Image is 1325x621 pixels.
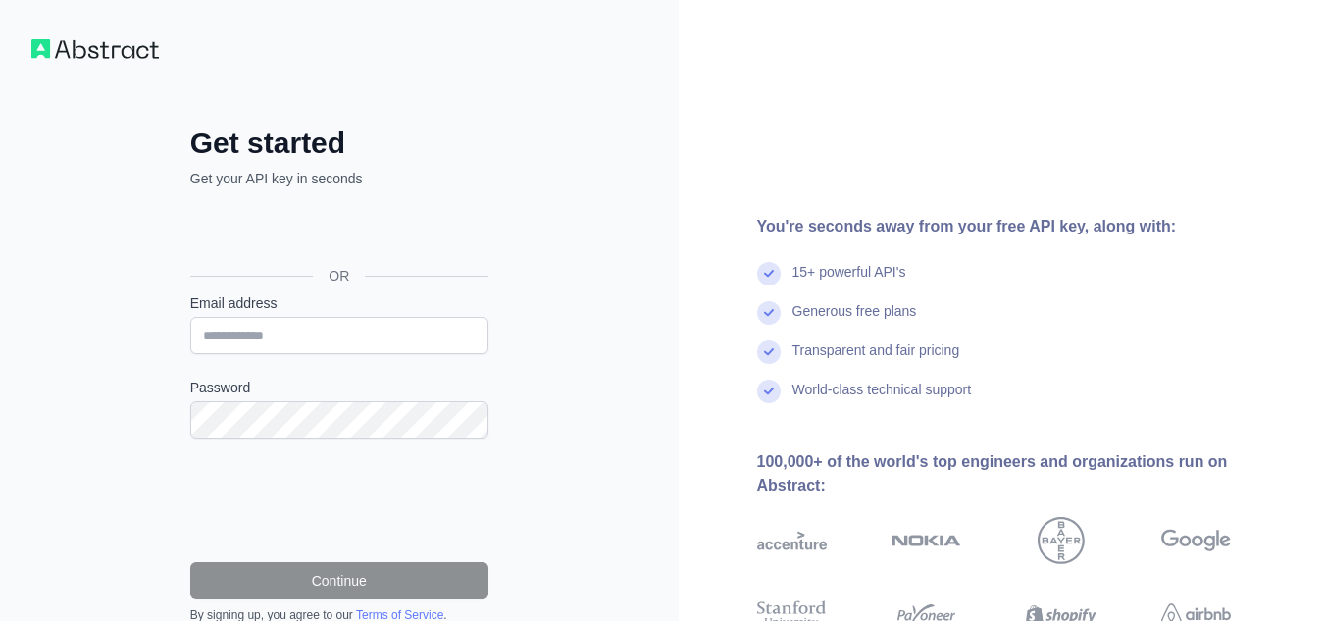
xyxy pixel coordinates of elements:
[1161,517,1231,564] img: google
[190,293,488,313] label: Email address
[757,517,827,564] img: accenture
[792,380,972,419] div: World-class technical support
[190,126,488,161] h2: Get started
[180,210,494,253] iframe: Sign in with Google Button
[757,380,781,403] img: check mark
[190,378,488,397] label: Password
[757,301,781,325] img: check mark
[190,462,488,539] iframe: reCAPTCHA
[1038,517,1085,564] img: bayer
[892,517,961,564] img: nokia
[757,215,1295,238] div: You're seconds away from your free API key, along with:
[757,340,781,364] img: check mark
[190,169,488,188] p: Get your API key in seconds
[757,262,781,285] img: check mark
[190,562,488,599] button: Continue
[757,450,1295,497] div: 100,000+ of the world's top engineers and organizations run on Abstract:
[792,262,906,301] div: 15+ powerful API's
[792,340,960,380] div: Transparent and fair pricing
[31,39,159,59] img: Workflow
[792,301,917,340] div: Generous free plans
[313,266,365,285] span: OR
